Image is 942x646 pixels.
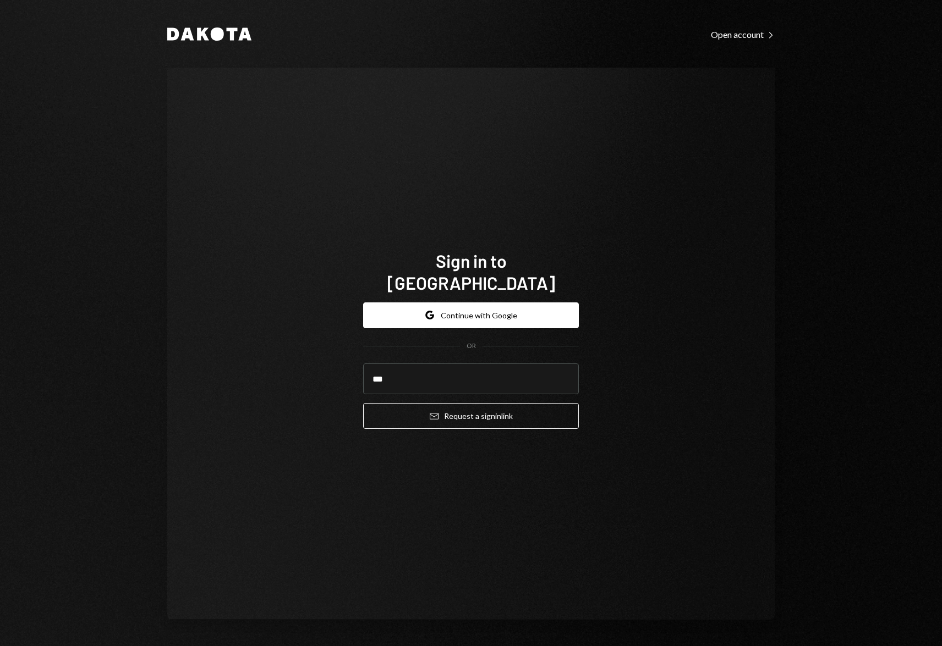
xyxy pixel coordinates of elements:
div: OR [467,341,476,351]
button: Request a signinlink [363,403,579,429]
h1: Sign in to [GEOGRAPHIC_DATA] [363,250,579,294]
a: Open account [711,28,775,40]
button: Continue with Google [363,302,579,328]
div: Open account [711,29,775,40]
